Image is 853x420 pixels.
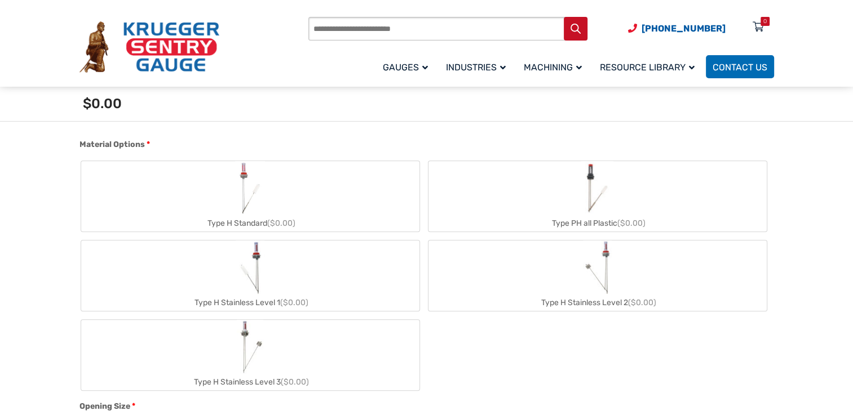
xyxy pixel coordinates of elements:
div: Type H Stainless Level 3 [81,374,419,390]
a: Industries [439,53,517,80]
a: Machining [517,53,593,80]
abbr: required [132,400,135,412]
span: Machining [524,62,582,73]
span: Material Options [79,140,145,149]
a: Phone Number (920) 434-8860 [628,21,726,35]
span: Industries [446,62,506,73]
span: Gauges [383,62,428,73]
span: ($0.00) [281,377,309,387]
span: Resource Library [600,62,695,73]
span: ($0.00) [628,298,656,307]
div: Type H Stainless Level 1 [81,294,419,311]
span: Opening Size [79,401,130,411]
label: Type PH all Plastic [428,161,767,231]
label: Type H Standard [81,161,419,231]
div: 0 [763,17,767,26]
div: Type PH all Plastic [428,215,767,231]
label: Type H Stainless Level 3 [81,320,419,390]
span: $0.00 [83,96,122,111]
a: Resource Library [593,53,706,80]
span: ($0.00) [267,218,295,228]
div: Type H Stainless Level 2 [428,294,767,311]
a: Gauges [376,53,439,80]
label: Type H Stainless Level 2 [428,240,767,311]
span: Contact Us [713,62,767,73]
img: Krueger Sentry Gauge [79,21,219,73]
span: ($0.00) [280,298,308,307]
span: [PHONE_NUMBER] [642,23,726,34]
label: Type H Stainless Level 1 [81,240,419,311]
span: ($0.00) [617,218,646,228]
a: Contact Us [706,55,774,78]
div: Type H Standard [81,215,419,231]
abbr: required [147,138,150,150]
